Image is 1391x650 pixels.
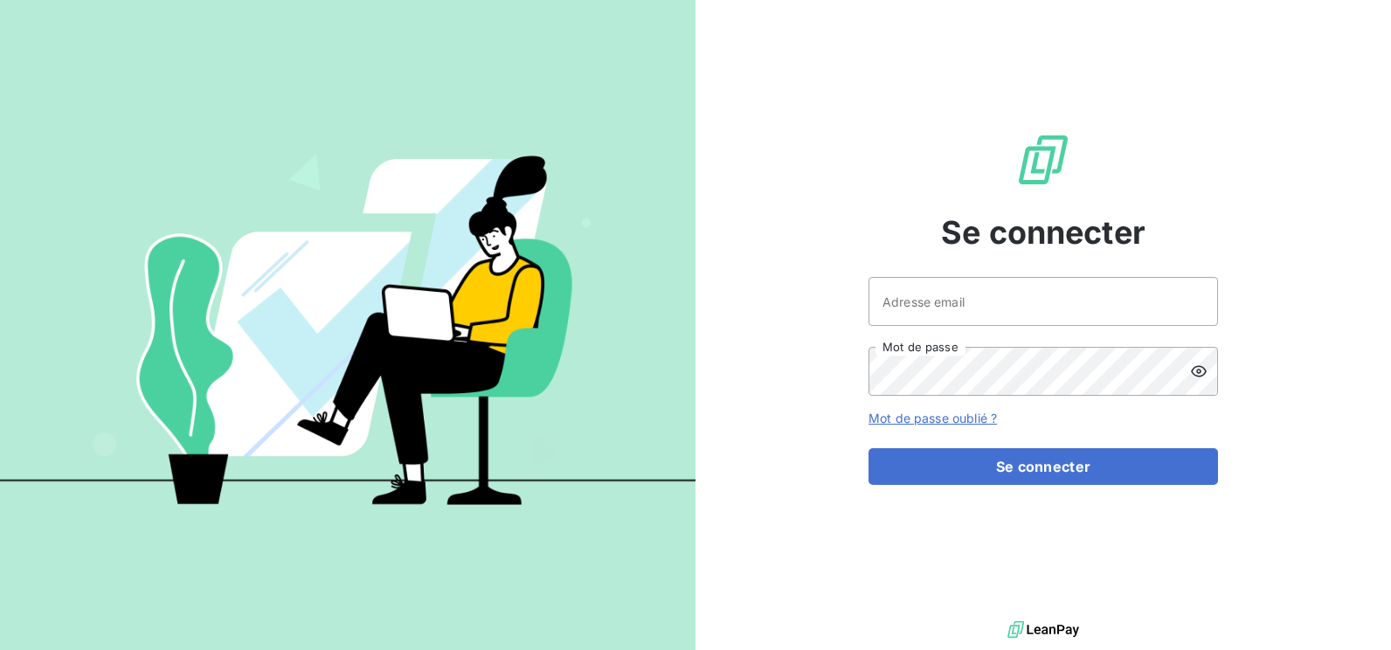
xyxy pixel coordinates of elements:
[941,209,1145,256] span: Se connecter
[1015,132,1071,188] img: Logo LeanPay
[1007,617,1079,643] img: logo
[869,277,1218,326] input: placeholder
[869,411,997,425] a: Mot de passe oublié ?
[869,448,1218,485] button: Se connecter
